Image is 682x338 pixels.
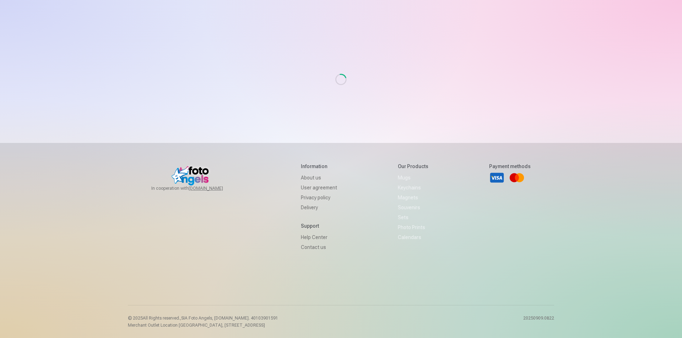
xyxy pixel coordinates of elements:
h5: Support [301,222,337,229]
a: Privacy policy [301,193,337,203]
a: Mugs [398,173,428,183]
p: 20250909.0822 [523,315,554,328]
p: © 2025 All Rights reserved. , [128,315,278,321]
a: Contact us [301,242,337,252]
h5: Information [301,163,337,170]
span: In cooperation with [151,185,240,191]
a: [DOMAIN_NAME] [189,185,240,191]
span: SIA Foto Angels, [DOMAIN_NAME]. 40103901591 [181,316,278,321]
a: Calendars [398,232,428,242]
a: Magnets [398,193,428,203]
a: Sets [398,212,428,222]
h5: Our products [398,163,428,170]
a: Delivery [301,203,337,212]
a: About us [301,173,337,183]
a: Visa [489,170,505,185]
a: Help Center [301,232,337,242]
a: Photo prints [398,222,428,232]
a: User agreement [301,183,337,193]
h5: Payment methods [489,163,531,170]
p: Merchant Outlet Location [GEOGRAPHIC_DATA], [STREET_ADDRESS] [128,322,278,328]
a: Keychains [398,183,428,193]
a: Souvenirs [398,203,428,212]
a: Mastercard [509,170,525,185]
